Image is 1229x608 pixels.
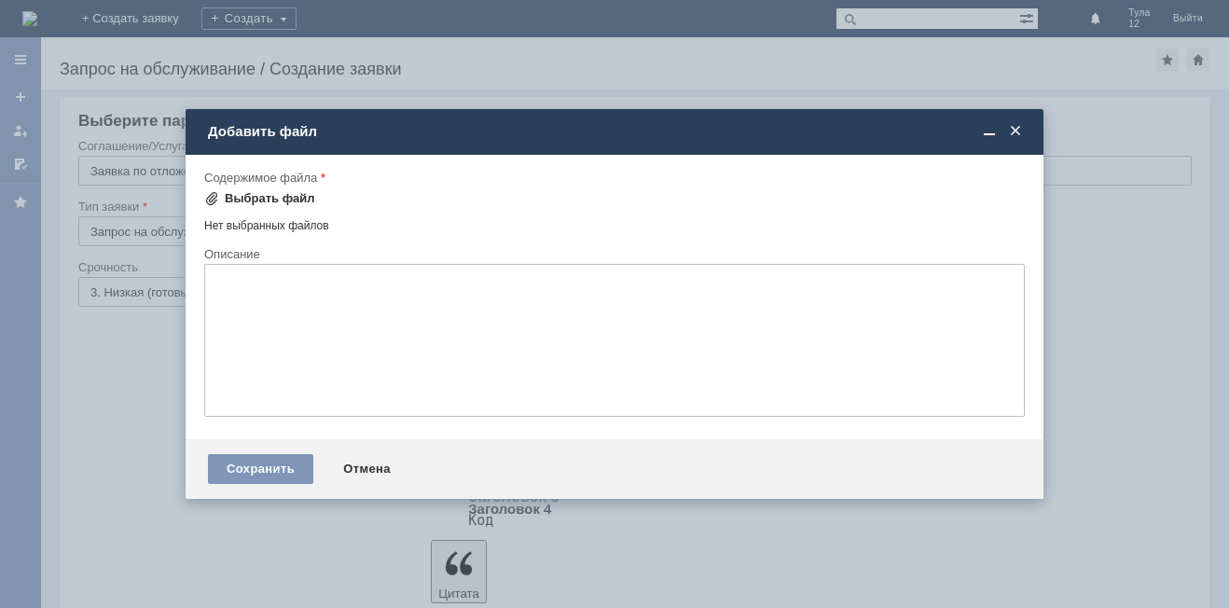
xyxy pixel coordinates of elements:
[204,248,1021,260] div: Описание
[225,191,315,206] div: Выбрать файл
[7,7,272,37] div: Прошу удалить отложенные чеки за [DATE].
[204,172,1021,184] div: Содержимое файла
[208,123,1025,140] div: Добавить файл
[1006,123,1025,140] span: Закрыть
[204,212,1025,233] div: Нет выбранных файлов
[980,123,999,140] span: Свернуть (Ctrl + M)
